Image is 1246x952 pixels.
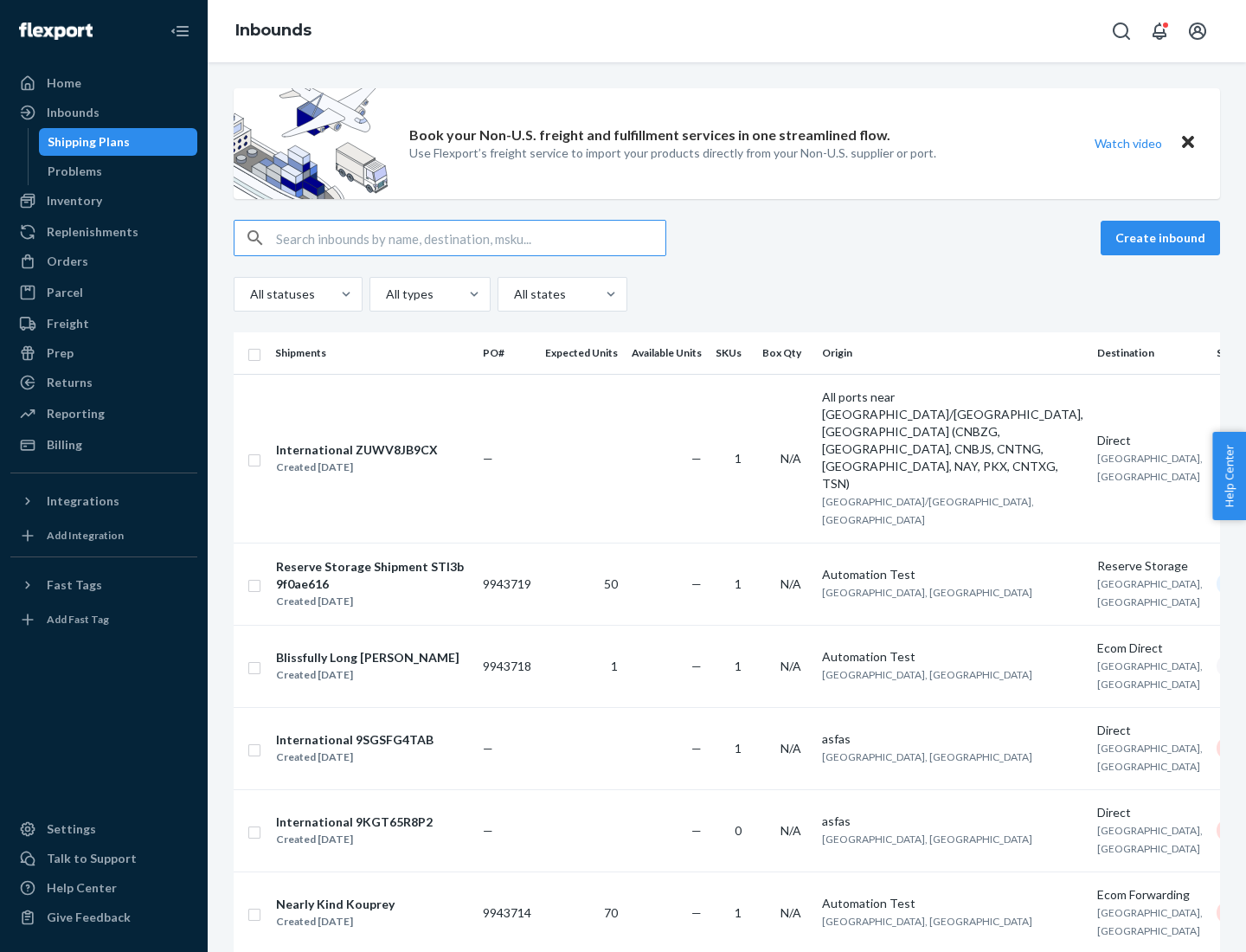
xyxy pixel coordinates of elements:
button: Watch video [1083,131,1173,156]
span: [GEOGRAPHIC_DATA], [GEOGRAPHIC_DATA] [822,833,1032,846]
div: Created [DATE] [276,459,438,476]
button: Help Center [1212,432,1246,520]
div: Automation Test [822,566,1083,583]
button: Open Search Box [1104,14,1139,48]
a: Replenishments [10,218,197,246]
div: Give Feedback [47,909,131,926]
input: Search inbounds by name, destination, msku... [276,221,665,255]
th: Destination [1090,332,1210,374]
a: Home [10,69,197,97]
span: 50 [604,576,618,591]
a: Parcel [10,279,197,306]
div: asfas [822,730,1083,748]
span: — [483,823,493,838]
div: Ecom Direct [1097,640,1203,657]
span: [GEOGRAPHIC_DATA], [GEOGRAPHIC_DATA] [1097,742,1203,773]
a: Inbounds [10,99,197,126]
div: All ports near [GEOGRAPHIC_DATA]/[GEOGRAPHIC_DATA], [GEOGRAPHIC_DATA] (CNBZG, [GEOGRAPHIC_DATA], ... [822,389,1083,492]
span: [GEOGRAPHIC_DATA], [GEOGRAPHIC_DATA] [1097,824,1203,855]
span: [GEOGRAPHIC_DATA], [GEOGRAPHIC_DATA] [1097,452,1203,483]
span: [GEOGRAPHIC_DATA], [GEOGRAPHIC_DATA] [1097,577,1203,608]
button: Close Navigation [163,14,197,48]
span: 0 [735,823,742,838]
th: Available Units [625,332,709,374]
button: Give Feedback [10,904,197,931]
div: Nearly Kind Kouprey [276,896,395,913]
div: asfas [822,813,1083,830]
div: Blissfully Long [PERSON_NAME] [276,649,459,666]
a: Help Center [10,874,197,902]
td: 9943718 [476,625,538,707]
div: Problems [48,163,102,180]
span: 1 [735,576,742,591]
th: Origin [815,332,1090,374]
div: Direct [1097,432,1203,449]
div: International 9SGSFG4TAB [276,731,434,749]
img: Flexport logo [19,23,93,40]
span: N/A [780,741,801,756]
a: Freight [10,310,197,338]
div: Talk to Support [47,850,137,867]
div: Replenishments [47,223,138,241]
a: Shipping Plans [39,128,198,156]
div: Automation Test [822,895,1083,912]
div: Reserve Storage Shipment STI3b9f0ae616 [276,558,468,593]
th: PO# [476,332,538,374]
span: [GEOGRAPHIC_DATA], [GEOGRAPHIC_DATA] [822,915,1032,928]
input: All statuses [248,286,250,303]
span: N/A [780,823,801,838]
th: Shipments [268,332,476,374]
p: Use Flexport’s freight service to import your products directly from your Non-U.S. supplier or port. [409,145,936,162]
div: Prep [47,344,74,362]
span: — [483,451,493,466]
a: Add Fast Tag [10,606,197,634]
div: Integrations [47,492,119,510]
div: Ecom Forwarding [1097,886,1203,904]
div: Created [DATE] [276,749,434,766]
span: N/A [780,576,801,591]
button: Open notifications [1142,14,1177,48]
span: 1 [735,659,742,673]
div: Returns [47,374,93,391]
span: [GEOGRAPHIC_DATA]/[GEOGRAPHIC_DATA], [GEOGRAPHIC_DATA] [822,495,1034,526]
span: N/A [780,659,801,673]
span: — [691,659,702,673]
input: All states [512,286,514,303]
div: Created [DATE] [276,666,459,684]
a: Prep [10,339,197,367]
div: Add Integration [47,528,124,543]
a: Settings [10,815,197,843]
div: Billing [47,436,82,453]
span: 70 [604,905,618,920]
button: Open account menu [1180,14,1215,48]
span: [GEOGRAPHIC_DATA], [GEOGRAPHIC_DATA] [822,668,1032,681]
span: — [691,741,702,756]
div: Created [DATE] [276,831,433,848]
span: 1 [735,905,742,920]
a: Reporting [10,400,197,428]
div: Reporting [47,405,105,422]
div: Created [DATE] [276,593,468,610]
a: Inventory [10,187,197,215]
div: Inventory [47,192,102,209]
div: Reserve Storage [1097,557,1203,575]
span: N/A [780,905,801,920]
a: Returns [10,369,197,396]
p: Book your Non-U.S. freight and fulfillment services in one streamlined flow. [409,125,890,145]
span: [GEOGRAPHIC_DATA], [GEOGRAPHIC_DATA] [822,750,1032,763]
span: [GEOGRAPHIC_DATA], [GEOGRAPHIC_DATA] [822,586,1032,599]
th: Expected Units [538,332,625,374]
a: Add Integration [10,522,197,550]
a: Orders [10,248,197,275]
a: Inbounds [235,21,311,40]
div: Inbounds [47,104,100,121]
span: 1 [735,451,742,466]
span: [GEOGRAPHIC_DATA], [GEOGRAPHIC_DATA] [1097,906,1203,937]
td: 9943719 [476,543,538,625]
span: — [691,823,702,838]
th: Box Qty [755,332,815,374]
div: Help Center [47,879,117,897]
span: N/A [780,451,801,466]
button: Fast Tags [10,571,197,599]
